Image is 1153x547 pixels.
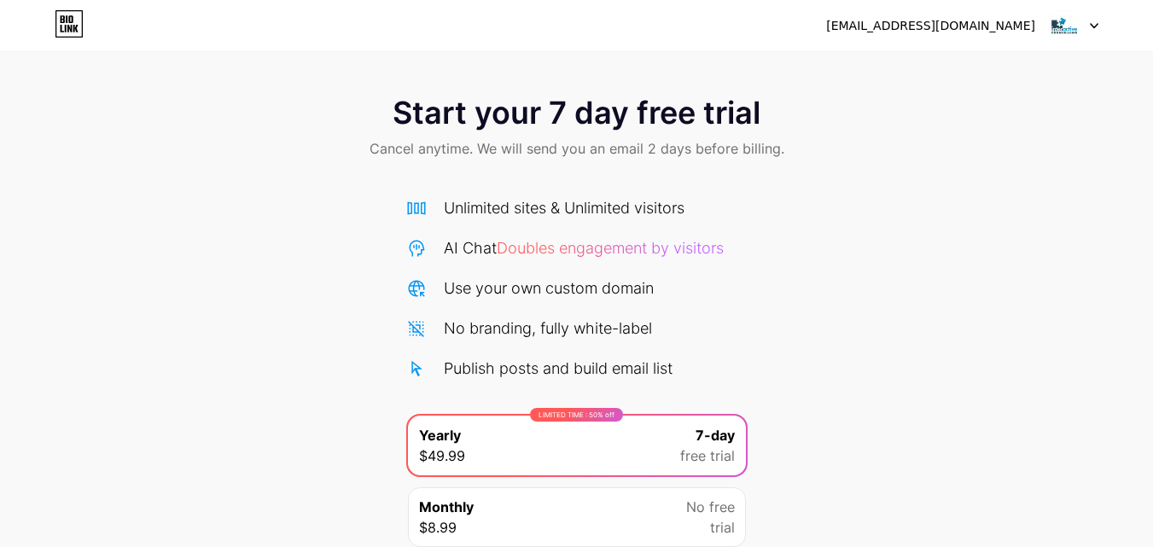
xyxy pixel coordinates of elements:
span: 7-day [696,425,735,445]
span: Start your 7 day free trial [393,96,760,130]
span: $8.99 [419,517,457,538]
span: Cancel anytime. We will send you an email 2 days before billing. [370,138,784,159]
div: Unlimited sites & Unlimited visitors [444,196,684,219]
span: Monthly [419,497,474,517]
div: Use your own custom domain [444,276,654,300]
span: trial [710,517,735,538]
img: icvernon [1048,9,1080,42]
div: [EMAIL_ADDRESS][DOMAIN_NAME] [826,17,1035,35]
div: LIMITED TIME : 50% off [530,408,623,422]
span: $49.99 [419,445,465,466]
div: No branding, fully white-label [444,317,652,340]
div: Publish posts and build email list [444,357,673,380]
div: AI Chat [444,236,724,259]
span: No free [686,497,735,517]
span: free trial [680,445,735,466]
span: Doubles engagement by visitors [497,239,724,257]
span: Yearly [419,425,461,445]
